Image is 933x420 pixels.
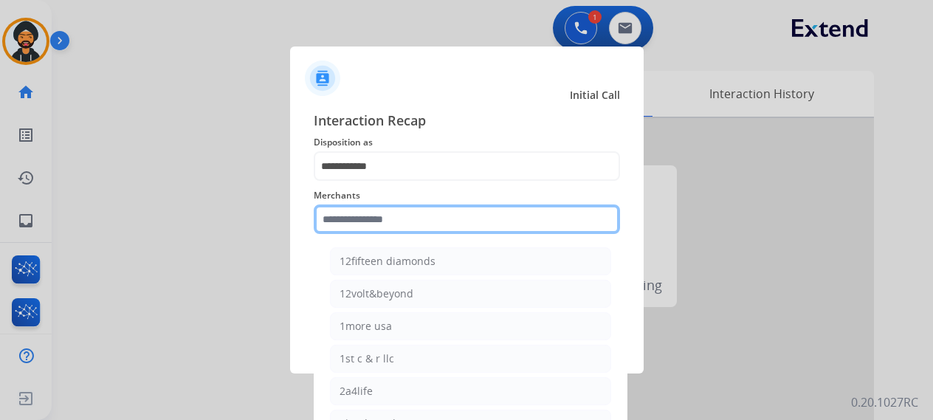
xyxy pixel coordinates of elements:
div: 2a4life [340,384,373,399]
p: 0.20.1027RC [851,393,918,411]
div: 1more usa [340,319,392,334]
span: Interaction Recap [314,110,620,134]
div: 12fifteen diamonds [340,254,435,269]
img: contactIcon [305,61,340,96]
span: Merchants [314,187,620,204]
span: Disposition as [314,134,620,151]
div: 1st c & r llc [340,351,394,366]
div: 12volt&beyond [340,286,413,301]
span: Initial Call [570,88,620,103]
